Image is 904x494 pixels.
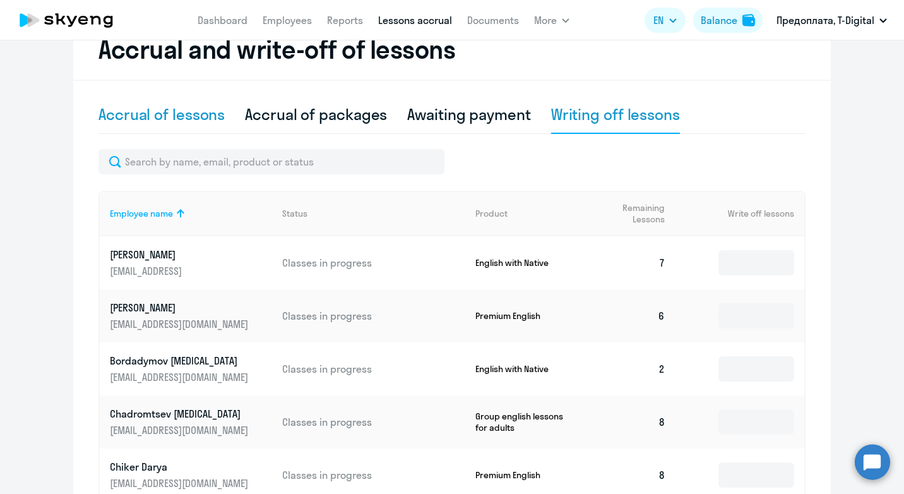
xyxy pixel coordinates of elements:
[282,256,465,270] p: Classes in progress
[645,8,686,33] button: EN
[534,13,557,28] span: More
[587,236,675,289] td: 7
[110,460,251,474] p: Chiker Darya
[110,248,272,278] a: [PERSON_NAME][EMAIL_ADDRESS]
[475,208,588,219] div: Product
[98,104,225,124] div: Accrual of lessons
[770,5,893,35] button: Предоплата, T-Digital
[282,468,465,482] p: Classes in progress
[475,257,570,268] p: English with Native
[587,289,675,342] td: 6
[475,363,570,375] p: English with Native
[475,208,508,219] div: Product
[110,423,251,437] p: [EMAIL_ADDRESS][DOMAIN_NAME]
[282,362,465,376] p: Classes in progress
[475,469,570,481] p: Premium English
[693,8,763,33] button: Balancebalance
[701,13,737,28] div: Balance
[110,407,272,437] a: Chadromtsev [MEDICAL_DATA][EMAIL_ADDRESS][DOMAIN_NAME]
[110,301,251,315] p: [PERSON_NAME]
[467,14,519,27] a: Documents
[587,342,675,395] td: 2
[110,264,251,278] p: [EMAIL_ADDRESS]
[110,208,173,219] div: Employee name
[110,460,272,490] a: Chiker Darya[EMAIL_ADDRESS][DOMAIN_NAME]
[675,191,804,236] th: Write off lessons
[587,395,675,449] td: 8
[110,407,251,421] p: Chadromtsev [MEDICAL_DATA]
[534,8,569,33] button: More
[98,34,806,64] h2: Accrual and write-off of lessons
[776,13,874,28] p: Предоплата, T-Digital
[282,208,465,219] div: Status
[98,149,444,174] input: Search by name, email, product or status
[327,14,363,27] a: Reports
[263,14,312,27] a: Employees
[110,354,251,368] p: Bordadymov [MEDICAL_DATA]
[742,14,755,27] img: balance
[551,104,680,124] div: Writing off lessons
[475,411,570,433] p: Group english lessons for adults
[597,202,675,225] div: Remaining Lessons
[597,202,665,225] span: Remaining Lessons
[110,301,272,331] a: [PERSON_NAME][EMAIL_ADDRESS][DOMAIN_NAME]
[378,14,452,27] a: Lessons accrual
[110,248,251,262] p: [PERSON_NAME]
[245,104,387,124] div: Accrual of packages
[110,317,251,331] p: [EMAIL_ADDRESS][DOMAIN_NAME]
[407,104,530,124] div: Awaiting payment
[110,354,272,384] a: Bordadymov [MEDICAL_DATA][EMAIL_ADDRESS][DOMAIN_NAME]
[110,370,251,384] p: [EMAIL_ADDRESS][DOMAIN_NAME]
[282,415,465,429] p: Classes in progress
[282,208,307,219] div: Status
[110,208,272,219] div: Employee name
[653,13,663,28] span: EN
[198,14,247,27] a: Dashboard
[110,476,251,490] p: [EMAIL_ADDRESS][DOMAIN_NAME]
[475,310,570,322] p: Premium English
[282,309,465,323] p: Classes in progress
